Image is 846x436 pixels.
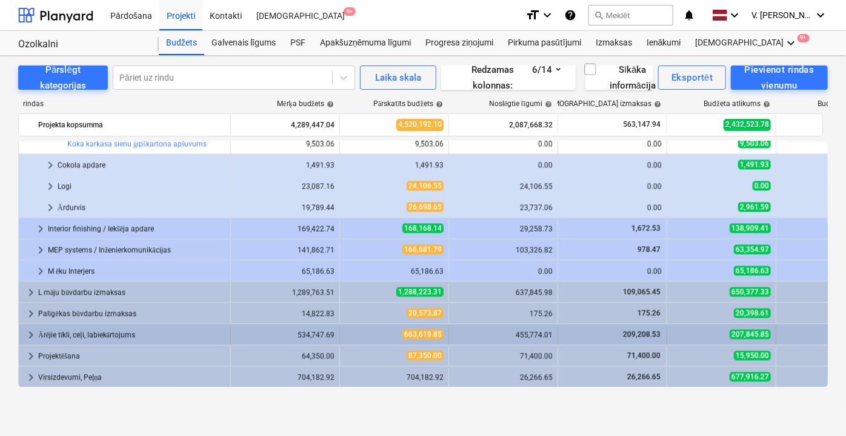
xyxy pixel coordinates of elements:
span: keyboard_arrow_right [24,328,38,343]
span: keyboard_arrow_right [43,201,58,215]
i: Zināšanu pamats [564,8,576,22]
div: rindas [18,99,230,109]
span: V. [PERSON_NAME] [751,10,812,20]
div: 175.26 [454,310,553,318]
div: 4,289,447.04 [236,115,335,135]
div: 1,491.93 [345,161,444,170]
span: 26,266.65 [626,373,662,381]
span: 138,909.41 [730,224,771,233]
div: Pārslēgt kategorijas [33,62,93,94]
button: Sīkāka informācija [585,65,654,90]
a: PSF [283,31,313,55]
span: 20,398.61 [734,309,771,318]
div: Ārdurvis [58,198,225,218]
span: keyboard_arrow_right [33,264,48,279]
div: 24,106.55 [454,183,553,191]
div: MEP systems / Inženierkomunikācijas [48,241,225,260]
div: Logi [58,177,225,196]
div: 704,182.92 [345,374,444,382]
a: Progresa ziņojumi [418,31,501,55]
div: Mērķa budžets [277,99,334,109]
span: 87,350.00 [407,351,444,361]
div: 0.00 [454,161,553,170]
div: Laika skala [375,70,421,86]
div: Noslēgtie līgumi [489,99,552,109]
span: keyboard_arrow_right [33,243,48,258]
div: 23,087.16 [236,183,335,191]
div: Eksportēt [671,70,713,86]
span: 20,573.87 [407,309,444,318]
a: Budžets [159,31,204,55]
div: 26,266.65 [454,374,553,382]
a: Galvenais līgums [204,31,283,55]
span: keyboard_arrow_right [43,158,58,173]
span: 65,186.63 [734,266,771,276]
div: 0.00 [563,140,662,149]
a: Izmaksas [588,31,639,55]
span: 0.00 [753,181,771,191]
div: Palīgēkas būvdarbu izmaksas [38,304,225,324]
a: Pirkuma pasūtījumi [501,31,588,55]
span: search [594,10,604,20]
div: Interior finishing / Iekšēja apdare [48,220,225,239]
div: 1,289,763.51 [236,289,335,297]
div: 141,862.71 [236,246,335,255]
div: Projektēšana [38,347,225,366]
i: keyboard_arrow_down [540,8,555,22]
a: Koka karkasa sienu ģipškartona apšuvums [67,140,207,149]
i: keyboard_arrow_down [813,8,828,22]
span: keyboard_arrow_right [24,286,38,300]
span: 207,845.85 [730,330,771,340]
i: format_size [525,8,540,22]
div: 704,182.92 [236,374,335,382]
div: [DEMOGRAPHIC_DATA] izmaksas [542,99,661,109]
div: Pārskatīts budžets [373,99,443,109]
div: 23,737.06 [454,204,553,212]
span: help [542,101,552,108]
span: keyboard_arrow_right [24,371,38,385]
span: 26,698.65 [407,203,444,212]
div: Projekta kopsumma [38,115,225,135]
div: 9,503.06 [236,140,335,149]
div: 29,258.73 [454,225,553,233]
i: keyboard_arrow_down [784,36,799,50]
div: 0.00 [454,140,553,149]
div: 71,400.00 [454,352,553,361]
div: 0.00 [563,204,662,212]
span: 2,432,523.78 [724,119,771,130]
span: keyboard_arrow_right [43,179,58,194]
div: 0.00 [563,161,662,170]
button: Redzamas kolonnas:6/14 [441,65,576,90]
span: 15,950.00 [734,351,771,361]
div: 103,326.82 [454,246,553,255]
div: 65,186.63 [236,267,335,276]
div: M ēku Interjers [48,262,225,281]
button: Eksportēt [658,65,726,90]
a: Apakšuzņēmuma līgumi [313,31,418,55]
div: 637,845.98 [454,289,553,297]
div: 64,350.00 [236,352,335,361]
span: 9+ [798,34,810,42]
div: Budžeta atlikums [704,99,770,109]
div: Pievienot rindas vienumu [744,62,814,94]
span: keyboard_arrow_right [24,307,38,321]
span: 9,503.06 [738,139,771,149]
div: Virsizdevumi, Peļņa [38,368,225,387]
span: 63,354.97 [734,245,771,255]
div: 1,491.93 [236,161,335,170]
span: help [761,101,770,108]
span: 663,619.85 [402,330,444,340]
div: Sīkāka informācija [583,62,656,94]
span: 109,065.45 [622,288,662,297]
span: 24,106.55 [407,181,444,191]
span: 168,168.14 [402,224,444,233]
button: Pievienot rindas vienumu [731,65,828,90]
span: 563,147.94 [622,119,662,130]
div: 0.00 [563,267,662,276]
